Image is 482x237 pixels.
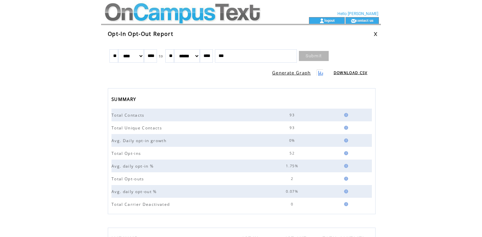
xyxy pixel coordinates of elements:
[111,201,171,207] span: Total Carrier Deactivated
[286,164,300,168] span: 1.75%
[290,151,296,156] span: 52
[342,164,348,168] img: help.gif
[291,202,295,206] span: 0
[342,113,348,117] img: help.gif
[159,54,163,58] span: to
[342,151,348,155] img: help.gif
[337,11,378,16] span: Hello [PERSON_NAME]
[356,18,374,22] a: contact us
[111,95,138,106] span: SUMMARY
[342,138,348,142] img: help.gif
[334,70,368,75] a: DOWNLOAD CSV
[286,189,300,194] span: 0.07%
[342,189,348,193] img: help.gif
[111,151,143,156] span: Total Opt-ins
[291,176,295,181] span: 2
[111,125,164,131] span: Total Unique Contacts
[111,163,155,169] span: Avg. daily opt-in %
[342,177,348,181] img: help.gif
[111,112,146,118] span: Total Contacts
[342,126,348,130] img: help.gif
[272,70,311,76] a: Generate Graph
[351,18,356,23] img: contact_us_icon.gif
[319,18,324,23] img: account_icon.gif
[290,125,296,130] span: 93
[299,51,329,61] a: Submit
[289,138,297,143] span: 0%
[290,113,296,117] span: 93
[342,202,348,206] img: help.gif
[111,138,168,143] span: Avg. Daily opt-in growth
[111,189,159,194] span: Avg. daily opt-out %
[324,18,335,22] a: logout
[108,30,173,38] span: Opt-In Opt-Out Report
[111,176,146,182] span: Total Opt-outs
